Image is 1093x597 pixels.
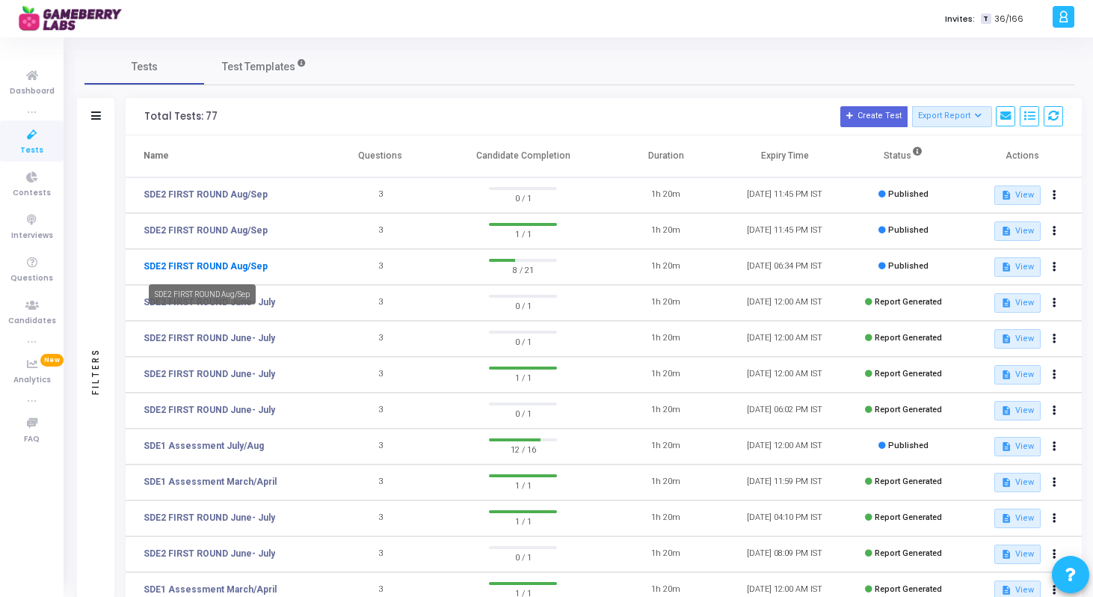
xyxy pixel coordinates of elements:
[8,315,56,328] span: Candidates
[875,512,942,522] span: Report Generated
[725,177,844,213] td: [DATE] 11:45 PM IST
[994,473,1040,492] button: View
[89,289,102,453] div: Filters
[606,500,725,536] td: 1h 20m
[1001,334,1012,344] mat-icon: description
[994,545,1040,564] button: View
[725,135,844,177] th: Expiry Time
[144,188,268,201] a: SDE2 FIRST ROUND Aug/Sep
[994,186,1040,205] button: View
[321,465,440,500] td: 3
[321,357,440,393] td: 3
[1001,226,1012,236] mat-icon: description
[144,583,277,596] a: SDE1 Assessment March/April
[606,285,725,321] td: 1h 20m
[994,401,1040,420] button: View
[321,321,440,357] td: 3
[132,59,158,75] span: Tests
[144,511,275,524] a: SDE2 FIRST ROUND June- July
[1001,441,1012,452] mat-icon: description
[19,4,131,34] img: logo
[11,230,53,242] span: Interviews
[144,224,268,237] a: SDE2 FIRST ROUND Aug/Sep
[321,177,440,213] td: 3
[144,475,277,489] a: SDE1 Assessment March/April
[489,441,557,456] span: 12 / 16
[144,260,268,273] a: SDE2 FIRST ROUND Aug/Sep
[725,465,844,500] td: [DATE] 11:59 PM IST
[1001,513,1012,524] mat-icon: description
[489,298,557,313] span: 0 / 1
[144,547,275,560] a: SDE2 FIRST ROUND June- July
[321,249,440,285] td: 3
[994,257,1040,277] button: View
[489,190,557,205] span: 0 / 1
[606,213,725,249] td: 1h 20m
[981,13,991,25] span: T
[725,321,844,357] td: [DATE] 12:00 AM IST
[606,177,725,213] td: 1h 20m
[489,513,557,528] span: 1 / 1
[606,393,725,429] td: 1h 20m
[144,439,264,453] a: SDE1 Assessment July/Aug
[888,261,929,271] span: Published
[606,357,725,393] td: 1h 20m
[24,433,40,446] span: FAQ
[725,249,844,285] td: [DATE] 06:34 PM IST
[888,189,929,199] span: Published
[912,106,992,127] button: Export Report
[144,111,218,123] div: Total Tests: 77
[489,370,557,385] span: 1 / 1
[945,13,975,25] label: Invites:
[40,354,64,367] span: New
[489,262,557,277] span: 8 / 21
[1001,477,1012,488] mat-icon: description
[606,321,725,357] td: 1h 20m
[13,187,51,200] span: Contests
[321,135,440,177] th: Questions
[222,59,295,75] span: Test Templates
[10,85,55,98] span: Dashboard
[1001,405,1012,416] mat-icon: description
[994,221,1040,241] button: View
[144,367,275,381] a: SDE2 FIRST ROUND June- July
[875,405,942,414] span: Report Generated
[875,297,942,307] span: Report Generated
[321,429,440,465] td: 3
[606,465,725,500] td: 1h 20m
[10,272,53,285] span: Questions
[149,284,256,304] div: SDE2 FIRST ROUND Aug/Sep
[725,285,844,321] td: [DATE] 12:00 AM IST
[875,584,942,594] span: Report Generated
[440,135,606,177] th: Candidate Completion
[875,369,942,379] span: Report Generated
[725,357,844,393] td: [DATE] 12:00 AM IST
[321,285,440,321] td: 3
[725,393,844,429] td: [DATE] 06:02 PM IST
[489,334,557,349] span: 0 / 1
[489,405,557,420] span: 0 / 1
[994,293,1040,313] button: View
[1001,585,1012,596] mat-icon: description
[321,393,440,429] td: 3
[13,374,51,387] span: Analytics
[321,213,440,249] td: 3
[321,536,440,572] td: 3
[606,536,725,572] td: 1h 20m
[875,333,942,343] span: Report Generated
[875,548,942,558] span: Report Generated
[126,135,321,177] th: Name
[489,226,557,241] span: 1 / 1
[994,509,1040,528] button: View
[606,429,725,465] td: 1h 20m
[1001,370,1012,380] mat-icon: description
[1001,190,1012,200] mat-icon: description
[606,135,725,177] th: Duration
[888,225,929,235] span: Published
[725,536,844,572] td: [DATE] 08:09 PM IST
[1001,298,1012,308] mat-icon: description
[725,429,844,465] td: [DATE] 12:00 AM IST
[725,213,844,249] td: [DATE] 11:45 PM IST
[963,135,1082,177] th: Actions
[144,403,275,417] a: SDE2 FIRST ROUND June- July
